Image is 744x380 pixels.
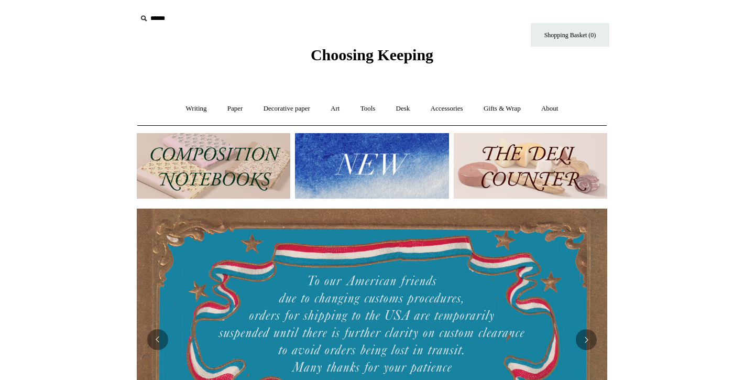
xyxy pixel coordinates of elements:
[147,329,168,350] button: Previous
[351,95,385,123] a: Tools
[576,329,597,350] button: Next
[421,95,473,123] a: Accessories
[532,95,568,123] a: About
[218,95,253,123] a: Paper
[295,133,448,199] img: New.jpg__PID:f73bdf93-380a-4a35-bcfe-7823039498e1
[137,133,290,199] img: 202302 Composition ledgers.jpg__PID:69722ee6-fa44-49dd-a067-31375e5d54ec
[311,46,433,63] span: Choosing Keeping
[321,95,349,123] a: Art
[454,133,607,199] img: The Deli Counter
[311,55,433,62] a: Choosing Keeping
[531,23,609,47] a: Shopping Basket (0)
[254,95,320,123] a: Decorative paper
[177,95,216,123] a: Writing
[387,95,420,123] a: Desk
[474,95,530,123] a: Gifts & Wrap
